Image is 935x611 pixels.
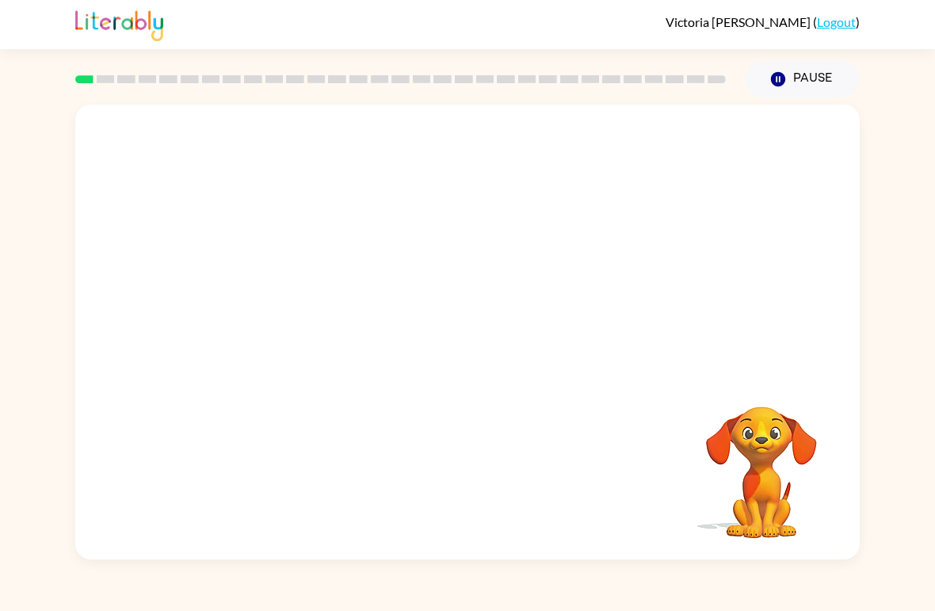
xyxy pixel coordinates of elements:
a: Logout [817,14,856,29]
div: ( ) [666,14,860,29]
button: Pause [745,61,860,97]
span: Victoria [PERSON_NAME] [666,14,813,29]
video: Your browser must support playing .mp4 files to use Literably. Please try using another browser. [682,382,841,540]
img: Literably [75,6,163,41]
